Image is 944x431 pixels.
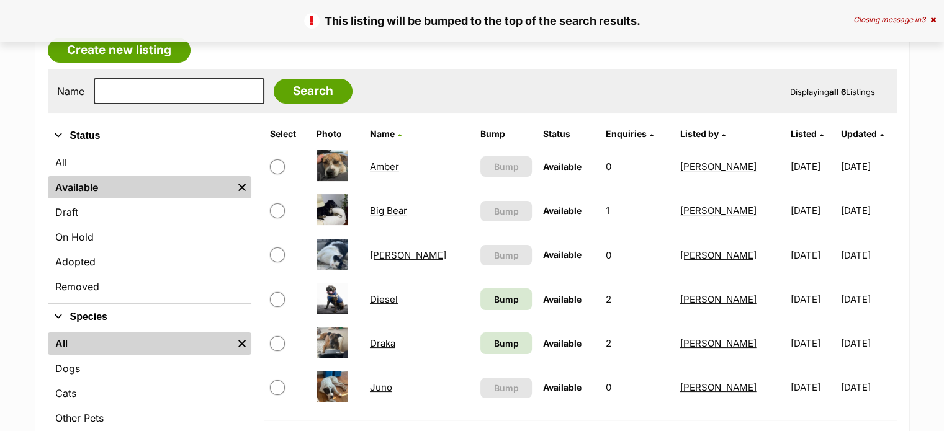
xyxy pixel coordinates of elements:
a: Updated [841,128,884,139]
span: Available [543,205,582,216]
a: All [48,332,233,355]
a: Other Pets [48,407,251,429]
span: Available [543,338,582,349]
span: Available [543,294,582,304]
td: 0 [601,366,674,409]
span: Updated [841,128,877,139]
th: Photo [312,124,364,144]
a: Bump [480,332,532,354]
td: [DATE] [786,322,840,365]
a: Available [48,176,233,198]
a: All [48,151,251,174]
a: Draft [48,201,251,223]
span: Bump [493,381,518,394]
a: Listed by [680,128,726,139]
th: Select [265,124,310,144]
div: Closing message in [853,16,936,24]
span: Available [543,161,582,172]
button: Status [48,128,251,144]
div: Status [48,149,251,303]
span: Listed by [680,128,719,139]
span: Bump [493,205,518,218]
a: [PERSON_NAME] [680,293,757,305]
td: [DATE] [786,189,840,232]
span: Name [370,128,395,139]
a: Enquiries [606,128,654,139]
span: Listed [791,128,817,139]
a: [PERSON_NAME] [680,249,757,261]
td: 0 [601,145,674,188]
a: Amber [370,161,399,172]
a: Create new listing [48,38,191,63]
span: Bump [493,249,518,262]
td: [DATE] [786,278,840,321]
strong: all 6 [829,87,846,97]
a: Diesel [370,293,398,305]
a: Name [370,128,402,139]
td: [DATE] [786,234,840,277]
td: [DATE] [841,322,895,365]
td: [DATE] [841,145,895,188]
a: Big Bear [370,205,407,216]
td: [DATE] [786,366,840,409]
a: Remove filter [233,176,251,198]
a: [PERSON_NAME] [680,337,757,349]
td: 1 [601,189,674,232]
a: On Hold [48,226,251,248]
button: Bump [480,378,532,398]
span: Available [543,382,582,393]
a: Juno [370,381,392,393]
span: Bump [493,293,518,306]
span: translation missing: en.admin.listings.index.attributes.enquiries [606,128,647,139]
span: Available [543,249,582,260]
td: 2 [601,278,674,321]
th: Bump [475,124,537,144]
a: [PERSON_NAME] [680,381,757,393]
a: [PERSON_NAME] [370,249,446,261]
td: 2 [601,322,674,365]
a: Adopted [48,251,251,273]
a: Cats [48,382,251,404]
span: Displaying Listings [790,87,875,97]
a: [PERSON_NAME] [680,161,757,172]
th: Status [538,124,600,144]
a: Remove filter [233,332,251,355]
span: 3 [921,15,925,24]
td: [DATE] [841,234,895,277]
td: 0 [601,234,674,277]
td: [DATE] [841,189,895,232]
a: Removed [48,275,251,298]
button: Bump [480,245,532,265]
span: Bump [493,160,518,173]
label: Name [57,86,84,97]
a: Listed [791,128,824,139]
button: Bump [480,156,532,177]
a: Draka [370,337,395,349]
a: Bump [480,288,532,310]
td: [DATE] [841,278,895,321]
a: [PERSON_NAME] [680,205,757,216]
span: Bump [493,337,518,350]
td: [DATE] [841,366,895,409]
p: This listing will be bumped to the top of the search results. [12,12,932,29]
a: Dogs [48,357,251,380]
td: [DATE] [786,145,840,188]
button: Bump [480,201,532,221]
button: Species [48,309,251,325]
input: Search [274,79,353,104]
